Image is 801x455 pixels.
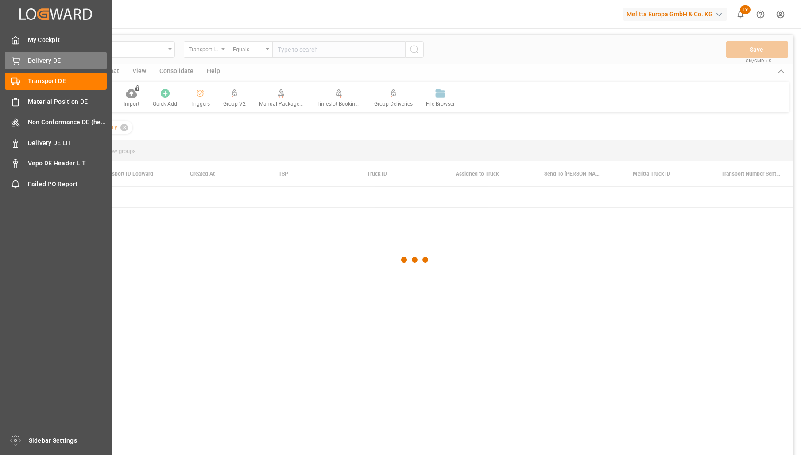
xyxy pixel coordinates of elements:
button: show 19 new notifications [731,4,751,24]
span: Vepo DE Header LIT [28,159,107,168]
a: Delivery DE [5,52,107,69]
span: Delivery DE [28,56,107,65]
button: Melitta Europa GmbH & Co. KG [623,6,731,23]
span: Delivery DE LIT [28,138,107,148]
a: Delivery DE LIT [5,134,107,151]
a: Non Conformance DE (header) [5,114,107,131]
span: My Cockpit [28,35,107,45]
div: Melitta Europa GmbH & Co. KG [623,8,727,21]
span: 19 [740,5,751,14]
span: Transport DE [28,76,107,86]
span: Material Position DE [28,97,107,107]
a: My Cockpit [5,31,107,49]
a: Transport DE [5,73,107,90]
span: Non Conformance DE (header) [28,118,107,127]
a: Failed PO Report [5,175,107,192]
button: Help Center [751,4,770,24]
a: Material Position DE [5,93,107,110]
span: Sidebar Settings [29,436,108,445]
a: Vepo DE Header LIT [5,155,107,172]
span: Failed PO Report [28,180,107,189]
